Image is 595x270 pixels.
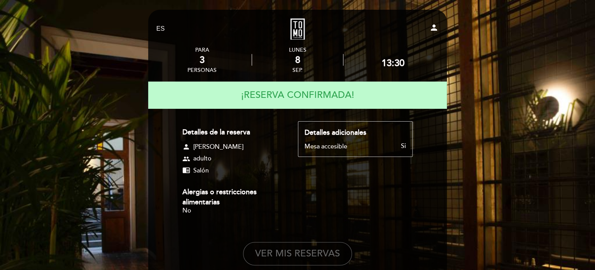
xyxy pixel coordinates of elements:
span: [PERSON_NAME] [193,143,243,152]
div: Detalles de la reserva [182,127,284,138]
span: adulto [193,154,212,163]
span: person [182,143,190,151]
div: Si [347,143,406,150]
div: Alergias o restricciones alimentarias [182,187,284,207]
div: lunes [252,47,343,53]
div: sep. [252,67,343,73]
span: chrome_reader_mode [182,166,190,174]
div: No [182,207,284,214]
button: person [429,23,439,35]
button: VER MIS RESERVAS [243,242,352,265]
div: Detalles adicionales [304,128,406,138]
div: personas [187,67,217,73]
div: 13:30 [381,57,404,69]
i: person [429,23,439,32]
div: 8 [252,54,343,66]
div: 3 [187,54,217,66]
div: Mesa accesible [304,143,347,150]
a: Tomo Cocina Nikkei [249,18,346,40]
div: PARA [187,47,217,53]
span: Salón [193,166,209,175]
span: group [182,155,190,163]
h4: ¡RESERVA CONFIRMADA! [241,84,354,106]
